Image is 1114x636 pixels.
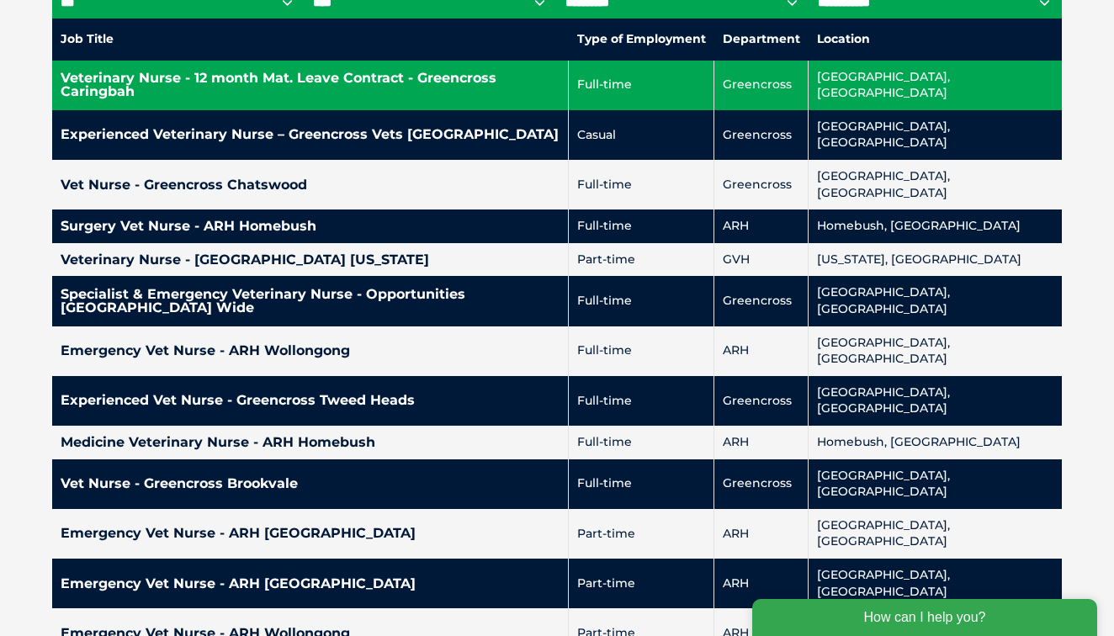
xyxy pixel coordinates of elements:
[577,31,706,46] nobr: Type of Employment
[61,178,560,192] h4: Vet Nurse - Greencross Chatswood
[714,459,809,509] td: Greencross
[809,459,1062,509] td: [GEOGRAPHIC_DATA], [GEOGRAPHIC_DATA]
[714,426,809,459] td: ARH
[723,31,800,46] nobr: Department
[569,459,714,509] td: Full-time
[809,61,1062,110] td: [GEOGRAPHIC_DATA], [GEOGRAPHIC_DATA]
[61,344,560,358] h4: Emergency Vet Nurse - ARH Wollongong
[569,426,714,459] td: Full-time
[61,394,560,407] h4: Experienced Vet Nurse - Greencross Tweed Heads
[809,276,1062,326] td: [GEOGRAPHIC_DATA], [GEOGRAPHIC_DATA]
[61,436,560,449] h4: Medicine Veterinary Nurse - ARH Homebush
[809,160,1062,209] td: [GEOGRAPHIC_DATA], [GEOGRAPHIC_DATA]
[61,72,560,98] h4: Veterinary Nurse - 12 month Mat. Leave Contract - Greencross Caringbah
[714,243,809,277] td: GVH
[61,577,560,591] h4: Emergency Vet Nurse - ARH [GEOGRAPHIC_DATA]
[61,128,560,141] h4: Experienced Veterinary Nurse – Greencross Vets [GEOGRAPHIC_DATA]
[809,426,1062,459] td: Homebush, [GEOGRAPHIC_DATA]
[809,326,1062,376] td: [GEOGRAPHIC_DATA], [GEOGRAPHIC_DATA]
[569,276,714,326] td: Full-time
[61,477,560,490] h4: Vet Nurse - Greencross Brookvale
[714,276,809,326] td: Greencross
[714,326,809,376] td: ARH
[714,160,809,209] td: Greencross
[714,559,809,608] td: ARH
[714,209,809,243] td: ARH
[569,209,714,243] td: Full-time
[569,160,714,209] td: Full-time
[61,253,560,267] h4: Veterinary Nurse - [GEOGRAPHIC_DATA] [US_STATE]
[61,288,560,315] h4: Specialist & Emergency Veterinary Nurse - Opportunities [GEOGRAPHIC_DATA] Wide
[809,559,1062,608] td: [GEOGRAPHIC_DATA], [GEOGRAPHIC_DATA]
[809,110,1062,160] td: [GEOGRAPHIC_DATA], [GEOGRAPHIC_DATA]
[809,509,1062,559] td: [GEOGRAPHIC_DATA], [GEOGRAPHIC_DATA]
[569,110,714,160] td: Casual
[569,326,714,376] td: Full-time
[61,220,560,233] h4: Surgery Vet Nurse - ARH Homebush
[569,243,714,277] td: Part-time
[10,10,355,47] div: How can I help you?
[809,243,1062,277] td: [US_STATE], [GEOGRAPHIC_DATA]
[569,61,714,110] td: Full-time
[569,509,714,559] td: Part-time
[714,509,809,559] td: ARH
[61,31,114,46] nobr: Job Title
[569,559,714,608] td: Part-time
[714,376,809,426] td: Greencross
[714,110,809,160] td: Greencross
[817,31,870,46] nobr: Location
[809,209,1062,243] td: Homebush, [GEOGRAPHIC_DATA]
[61,527,560,540] h4: Emergency Vet Nurse - ARH [GEOGRAPHIC_DATA]
[569,376,714,426] td: Full-time
[809,376,1062,426] td: [GEOGRAPHIC_DATA], [GEOGRAPHIC_DATA]
[714,61,809,110] td: Greencross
